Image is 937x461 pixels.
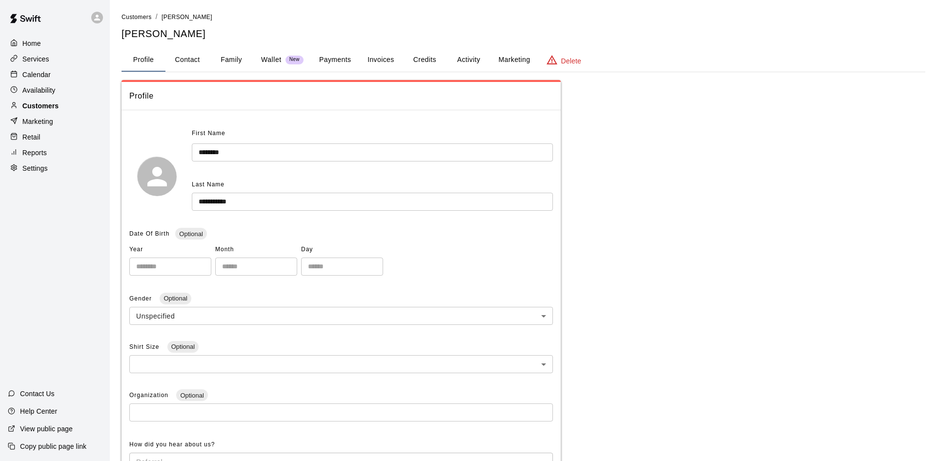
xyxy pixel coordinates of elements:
span: Optional [175,230,206,238]
p: Calendar [22,70,51,80]
a: Marketing [8,114,102,129]
a: Calendar [8,67,102,82]
span: Month [215,242,297,258]
span: Shirt Size [129,343,162,350]
span: How did you hear about us? [129,441,215,448]
span: New [285,57,304,63]
p: Home [22,39,41,48]
p: Delete [561,56,581,66]
a: Customers [122,13,152,20]
li: / [156,12,158,22]
button: Payments [311,48,359,72]
span: Last Name [192,181,224,188]
span: [PERSON_NAME] [162,14,212,20]
span: Optional [160,295,191,302]
span: Customers [122,14,152,20]
button: Contact [165,48,209,72]
span: Day [301,242,383,258]
a: Reports [8,145,102,160]
p: Customers [22,101,59,111]
p: Availability [22,85,56,95]
span: Organization [129,392,170,399]
p: Settings [22,163,48,173]
p: Contact Us [20,389,55,399]
span: First Name [192,126,225,141]
span: Profile [129,90,553,102]
a: Home [8,36,102,51]
p: Reports [22,148,47,158]
p: Services [22,54,49,64]
span: Year [129,242,211,258]
span: Optional [176,392,207,399]
button: Activity [447,48,490,72]
span: Date Of Birth [129,230,169,237]
button: Invoices [359,48,403,72]
button: Credits [403,48,447,72]
a: Services [8,52,102,66]
p: Marketing [22,117,53,126]
a: Customers [8,99,102,113]
div: basic tabs example [122,48,925,72]
a: Settings [8,161,102,176]
div: Unspecified [129,307,553,325]
h5: [PERSON_NAME] [122,27,925,40]
p: Copy public page link [20,441,86,451]
span: Gender [129,295,154,302]
a: Availability [8,83,102,98]
p: View public page [20,424,73,434]
button: Profile [122,48,165,72]
p: Wallet [261,55,282,65]
nav: breadcrumb [122,12,925,22]
button: Marketing [490,48,538,72]
p: Help Center [20,406,57,416]
p: Retail [22,132,41,142]
button: Family [209,48,253,72]
span: Optional [167,343,199,350]
a: Retail [8,130,102,144]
